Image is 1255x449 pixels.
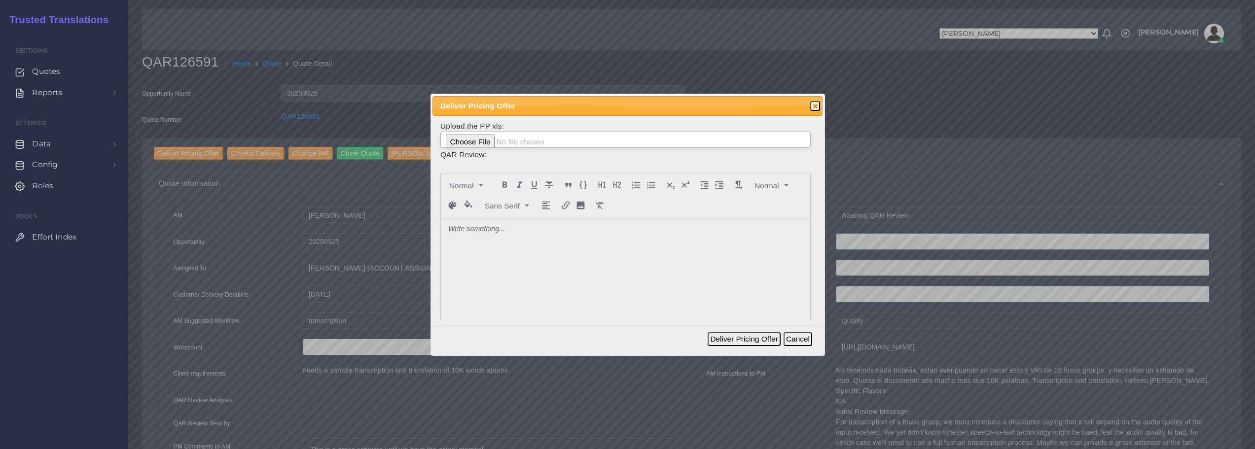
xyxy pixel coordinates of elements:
span: Roles [32,180,53,191]
span: Data [32,138,51,149]
td: QAR Review: [440,148,811,161]
span: Sections [15,47,48,54]
a: Quotes [7,61,121,82]
span: Reports [32,87,62,98]
button: Close [810,101,820,111]
a: Effort Index [7,227,121,247]
a: Roles [7,175,121,196]
button: Deliver Pricing Offer [708,332,780,346]
td: Upload the PP xls: [440,120,811,149]
span: Deliver Pricing Offer [440,100,777,111]
button: Cancel [784,332,812,346]
span: Tools [15,212,37,220]
span: Config [32,159,58,170]
span: Settings [15,119,46,127]
a: Data [7,134,121,154]
h2: Trusted Translations [2,14,108,26]
a: Reports [7,82,121,103]
span: Effort Index [32,232,76,242]
a: Config [7,154,121,175]
span: Quotes [32,66,60,77]
a: Trusted Translations [2,12,108,28]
